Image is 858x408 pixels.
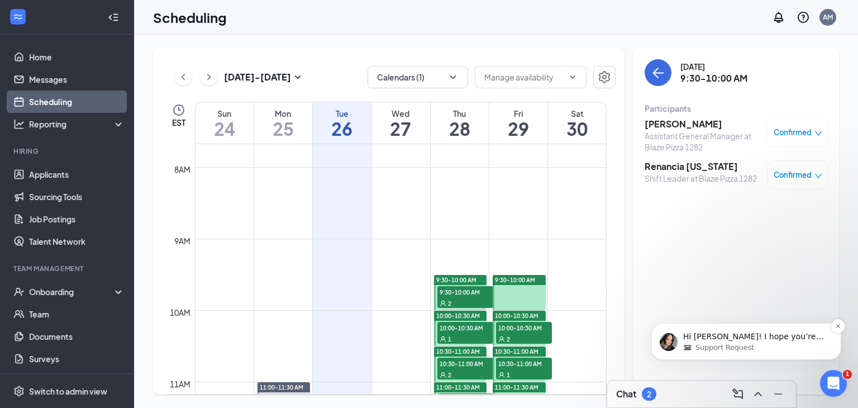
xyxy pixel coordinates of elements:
[437,393,493,405] span: 11:00-11:30 AM
[172,103,185,117] svg: Clock
[254,102,312,144] a: August 25, 2025
[224,71,291,83] h3: [DATE] - [DATE]
[29,286,115,297] div: Onboarding
[153,8,227,27] h1: Scheduling
[814,172,822,180] span: down
[645,130,762,153] div: Assistant General Manager at Blaze Pizza 1282
[507,335,510,343] span: 2
[203,70,214,84] svg: ChevronRight
[769,385,787,403] button: Minimize
[680,61,747,72] div: [DATE]
[680,72,747,84] h3: 9:30-10:00 AM
[645,173,757,184] div: Shift Leader at Blaze Pizza 1282
[29,386,107,397] div: Switch to admin view
[495,348,538,355] span: 10:30-11:00 AM
[196,119,254,138] h1: 24
[484,71,564,83] input: Manage availability
[495,383,538,391] span: 11:00-11:30 AM
[647,390,651,399] div: 2
[172,117,185,128] span: EST
[175,69,192,86] button: ChevronLeft
[598,70,611,84] svg: Settings
[749,385,767,403] button: ChevronUp
[437,358,493,369] span: 10:30-11:00 AM
[645,59,671,86] button: back-button
[651,66,665,79] svg: ArrowLeft
[440,372,446,378] svg: User
[797,11,810,24] svg: QuestionInfo
[548,108,606,119] div: Sat
[13,118,25,130] svg: Analysis
[13,386,25,397] svg: Settings
[498,336,505,343] svg: User
[507,371,510,379] span: 1
[635,253,858,378] iframe: Intercom notifications message
[729,385,747,403] button: ComposeMessage
[823,12,833,22] div: AM
[371,108,430,119] div: Wed
[489,102,547,144] a: August 29, 2025
[843,370,852,379] span: 1
[437,322,493,333] span: 10:00-10:30 AM
[436,276,476,284] span: 9:30-10:00 AM
[29,118,125,130] div: Reporting
[447,72,459,83] svg: ChevronDown
[448,371,451,379] span: 2
[645,160,757,173] h3: Renancia [US_STATE]
[313,102,371,144] a: August 26, 2025
[29,91,125,113] a: Scheduling
[436,312,480,320] span: 10:00-10:30 AM
[448,300,451,307] span: 2
[260,383,303,391] span: 11:00-11:30 AM
[496,358,552,369] span: 10:30-11:00 AM
[431,108,489,119] div: Thu
[291,70,304,84] svg: SmallChevronDown
[12,11,23,22] svg: WorkstreamLogo
[751,387,765,401] svg: ChevronUp
[172,235,193,247] div: 9am
[593,66,616,88] button: Settings
[645,118,762,130] h3: [PERSON_NAME]
[17,70,207,107] div: message notification from Sarah, 1h ago. Hi Andrew! I hope you’re doing great. Just checking in t...
[431,102,489,144] a: August 28, 2025
[13,146,122,156] div: Hiring
[172,163,193,175] div: 8am
[548,102,606,144] a: August 30, 2025
[771,387,785,401] svg: Minimize
[495,312,538,320] span: 10:00-10:30 AM
[254,108,312,119] div: Mon
[29,68,125,91] a: Messages
[29,46,125,68] a: Home
[731,387,745,401] svg: ComposeMessage
[436,348,480,355] span: 10:30-11:00 AM
[495,276,535,284] span: 9:30-10:00 AM
[25,80,43,98] img: Profile image for Sarah
[437,286,493,297] span: 9:30-10:00 AM
[196,102,254,144] a: August 24, 2025
[774,169,812,181] span: Confirmed
[436,383,480,391] span: 11:00-11:30 AM
[489,108,547,119] div: Fri
[29,348,125,370] a: Surveys
[368,66,468,88] button: Calendars (1)ChevronDown
[772,11,785,24] svg: Notifications
[371,102,430,144] a: August 27, 2025
[196,108,254,119] div: Sun
[168,306,193,319] div: 10am
[774,127,812,138] span: Confirmed
[29,303,125,325] a: Team
[496,322,552,333] span: 10:00-10:30 AM
[440,336,446,343] svg: User
[568,73,577,82] svg: ChevronDown
[371,119,430,138] h1: 27
[29,230,125,253] a: Talent Network
[168,378,193,390] div: 11am
[313,108,371,119] div: Tue
[645,103,828,114] div: Participants
[616,388,636,400] h3: Chat
[489,119,547,138] h1: 29
[548,119,606,138] h1: 30
[448,335,451,343] span: 1
[13,286,25,297] svg: UserCheck
[13,264,122,273] div: Team Management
